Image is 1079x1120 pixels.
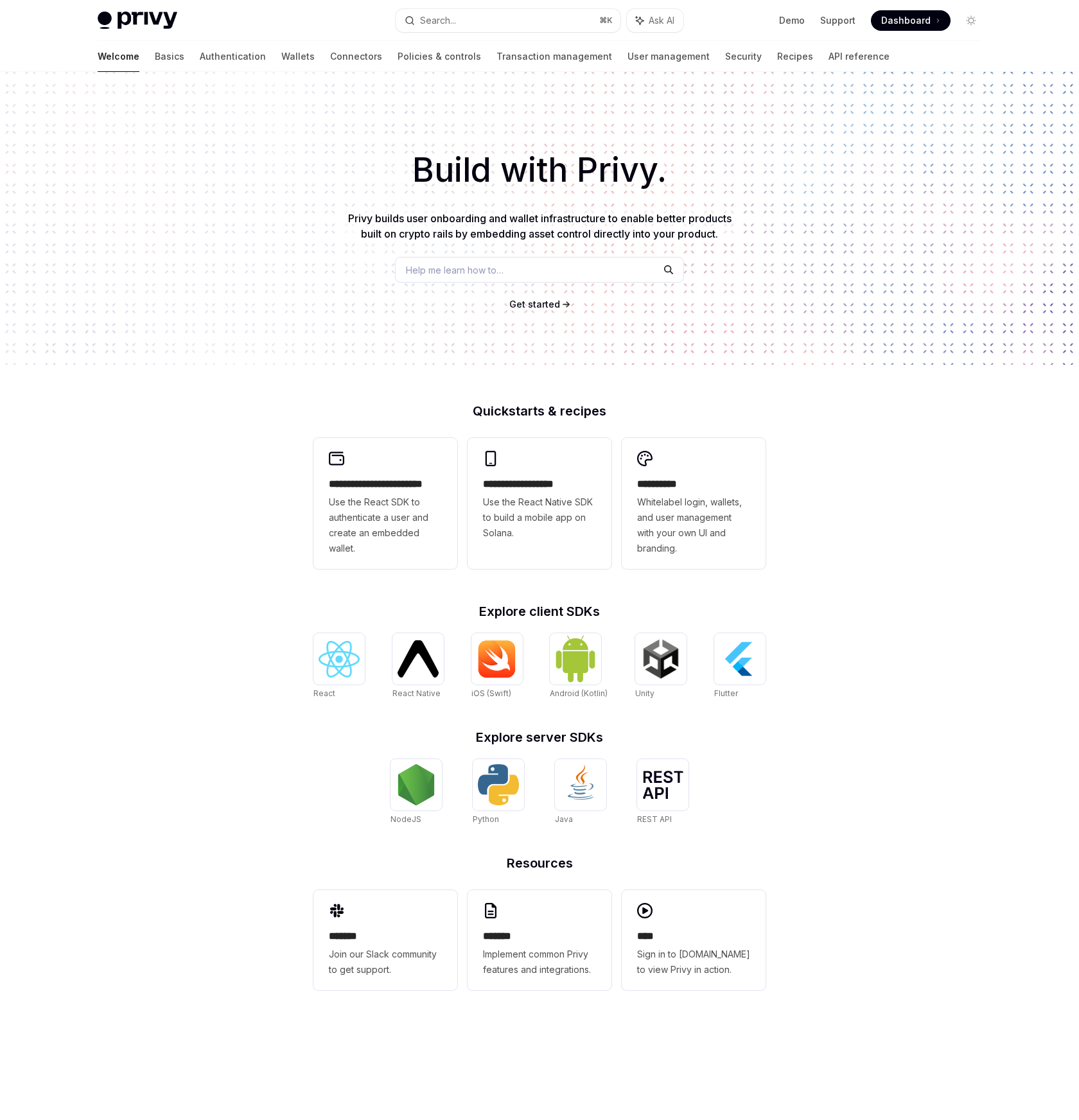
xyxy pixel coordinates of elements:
span: Join our Slack community to get support. [329,947,442,977]
img: iOS (Swift) [477,640,518,678]
span: React [313,688,335,698]
span: Whitelabel login, wallets, and user management with your own UI and branding. [637,494,750,556]
img: Java [560,764,601,805]
a: Wallets [281,41,315,72]
button: Ask AI [627,9,683,32]
button: Toggle dark mode [961,10,981,31]
a: Authentication [200,41,266,72]
img: NodeJS [396,764,437,805]
a: Policies & controls [398,41,481,72]
h2: Quickstarts & recipes [313,405,766,417]
span: Dashboard [881,14,931,27]
span: NodeJS [390,814,421,824]
a: ****Sign in to [DOMAIN_NAME] to view Privy in action. [622,890,766,990]
span: Sign in to [DOMAIN_NAME] to view Privy in action. [637,947,750,977]
h2: Explore client SDKs [313,605,766,618]
a: FlutterFlutter [714,633,766,700]
a: Transaction management [496,41,612,72]
a: **** **Join our Slack community to get support. [313,890,457,990]
span: React Native [392,688,441,698]
h2: Explore server SDKs [313,731,766,744]
span: Android (Kotlin) [550,688,608,698]
span: ⌘ K [599,15,613,26]
span: iOS (Swift) [471,688,511,698]
h2: Resources [313,857,766,870]
a: JavaJava [555,759,606,826]
a: Android (Kotlin)Android (Kotlin) [550,633,608,700]
span: Privy builds user onboarding and wallet infrastructure to enable better products built on crypto ... [348,212,732,240]
img: Python [478,764,519,805]
span: Get started [509,299,560,310]
span: Use the React Native SDK to build a mobile app on Solana. [483,494,596,541]
a: NodeJSNodeJS [390,759,442,826]
img: light logo [98,12,177,30]
button: Search...⌘K [396,9,620,32]
span: Unity [635,688,654,698]
span: Help me learn how to… [406,263,504,277]
a: **** **** **** ***Use the React Native SDK to build a mobile app on Solana. [468,438,611,569]
img: Flutter [719,638,760,679]
a: React NativeReact Native [392,633,444,700]
a: Welcome [98,41,139,72]
span: Java [555,814,573,824]
a: Get started [509,298,560,311]
a: Basics [155,41,184,72]
img: REST API [642,771,683,799]
a: Security [725,41,762,72]
a: **** *****Whitelabel login, wallets, and user management with your own UI and branding. [622,438,766,569]
img: React [319,641,360,678]
div: Search... [420,13,456,28]
a: PythonPython [473,759,524,826]
a: Connectors [330,41,382,72]
a: ReactReact [313,633,365,700]
a: REST APIREST API [637,759,689,826]
a: API reference [829,41,890,72]
a: Demo [779,14,805,27]
a: User management [627,41,710,72]
span: Ask AI [649,14,674,27]
img: Unity [640,638,681,679]
a: iOS (Swift)iOS (Swift) [471,633,523,700]
span: REST API [637,814,672,824]
img: React Native [398,640,439,677]
a: UnityUnity [635,633,687,700]
span: Python [473,814,499,824]
span: Implement common Privy features and integrations. [483,947,596,977]
span: Use the React SDK to authenticate a user and create an embedded wallet. [329,494,442,556]
span: Flutter [714,688,738,698]
a: **** **Implement common Privy features and integrations. [468,890,611,990]
a: Support [820,14,855,27]
a: Dashboard [871,10,951,31]
img: Android (Kotlin) [555,634,596,683]
a: Recipes [777,41,813,72]
h1: Build with Privy. [21,145,1058,195]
